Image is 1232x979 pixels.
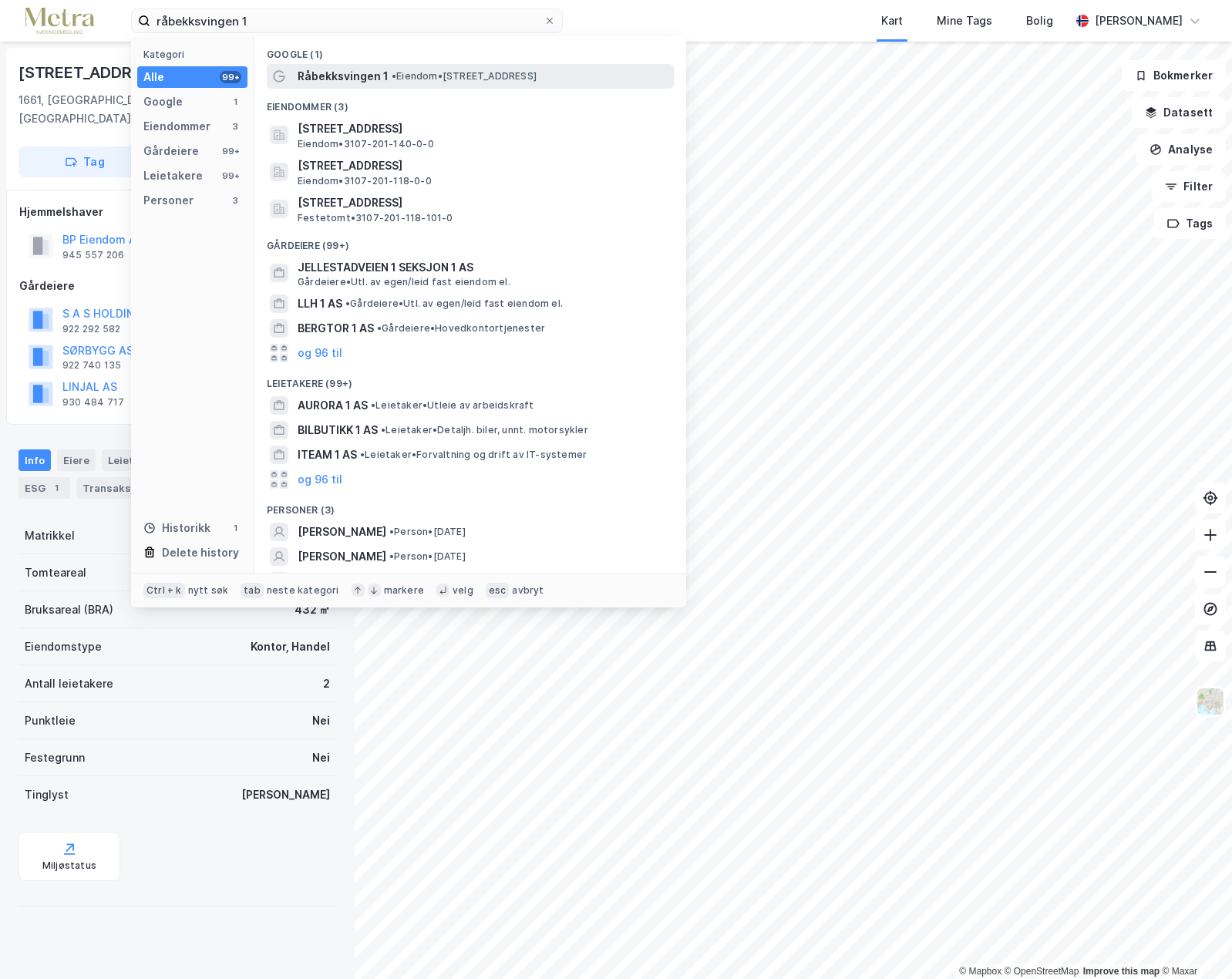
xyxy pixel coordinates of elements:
[298,319,374,338] span: BERGTOR 1 AS
[298,470,342,489] button: og 96 til
[220,71,241,83] div: 99+
[298,119,668,138] span: [STREET_ADDRESS]
[1122,60,1226,91] button: Bokmerker
[143,142,199,160] div: Gårdeiere
[143,49,247,60] div: Kategori
[229,120,241,133] div: 3
[143,583,185,598] div: Ctrl + k
[298,421,378,439] span: BILBUTIKK 1 AS
[220,170,241,182] div: 99+
[143,191,194,210] div: Personer
[162,543,239,562] div: Delete history
[229,96,241,108] div: 1
[312,749,330,767] div: Nei
[384,584,424,597] div: markere
[298,258,668,277] span: JELLESTADVEIEN 1 SEKSJON 1 AS
[1155,905,1232,979] iframe: Chat Widget
[881,12,903,30] div: Kart
[19,146,151,177] button: Tag
[377,322,545,335] span: Gårdeiere • Hovedkontortjenester
[19,203,335,221] div: Hjemmelshaver
[389,526,394,537] span: •
[323,675,330,693] div: 2
[25,564,86,582] div: Tomteareal
[188,584,229,597] div: nytt søk
[25,601,113,619] div: Bruksareal (BRA)
[298,156,668,175] span: [STREET_ADDRESS]
[254,492,686,520] div: Personer (3)
[298,276,510,288] span: Gårdeiere • Utl. av egen/leid fast eiendom el.
[453,584,473,597] div: velg
[251,638,330,656] div: Kontor, Handel
[25,638,102,656] div: Eiendomstype
[143,68,164,86] div: Alle
[381,424,588,436] span: Leietaker • Detaljh. biler, unnt. motorsykler
[62,323,120,335] div: 922 292 582
[25,675,113,693] div: Antall leietakere
[241,583,264,598] div: tab
[298,344,342,362] button: og 96 til
[392,70,396,82] span: •
[298,67,389,86] span: Råbekksvingen 1
[360,449,587,461] span: Leietaker • Forvaltning og drift av IT-systemer
[371,399,375,411] span: •
[267,584,339,597] div: neste kategori
[1026,12,1053,30] div: Bolig
[1095,12,1183,30] div: [PERSON_NAME]
[295,601,330,619] div: 432 ㎡
[298,212,453,224] span: Festetomt • 3107-201-118-101-0
[57,449,96,471] div: Eiere
[25,527,75,545] div: Matrikkel
[298,446,357,464] span: ITEAM 1 AS
[19,477,70,499] div: ESG
[345,298,563,310] span: Gårdeiere • Utl. av egen/leid fast eiendom el.
[1196,687,1225,716] img: Z
[143,519,210,537] div: Historikk
[19,277,335,295] div: Gårdeiere
[254,365,686,393] div: Leietakere (99+)
[19,449,51,471] div: Info
[1005,966,1079,977] a: OpenStreetMap
[1132,97,1226,128] button: Datasett
[392,70,537,82] span: Eiendom • [STREET_ADDRESS]
[298,138,434,150] span: Eiendom • 3107-201-140-0-0
[298,175,432,187] span: Eiendom • 3107-201-118-0-0
[25,712,76,730] div: Punktleie
[229,194,241,207] div: 3
[25,749,85,767] div: Festegrunn
[62,359,121,372] div: 922 740 135
[298,396,368,415] span: AURORA 1 AS
[512,584,544,597] div: avbryt
[254,227,686,255] div: Gårdeiere (99+)
[254,89,686,116] div: Eiendommer (3)
[25,8,94,35] img: metra-logo.256734c3b2bbffee19d4.png
[959,966,1001,977] a: Mapbox
[1152,171,1226,202] button: Filter
[1136,134,1226,165] button: Analyse
[298,523,386,541] span: [PERSON_NAME]
[254,36,686,64] div: Google (1)
[143,93,183,111] div: Google
[298,294,342,313] span: LLH 1 AS
[298,193,668,212] span: [STREET_ADDRESS]
[937,12,992,30] div: Mine Tags
[312,712,330,730] div: Nei
[150,9,544,32] input: Søk på adresse, matrikkel, gårdeiere, leietakere eller personer
[220,145,241,157] div: 99+
[345,298,350,309] span: •
[371,399,534,412] span: Leietaker • Utleie av arbeidskraft
[19,91,215,128] div: 1661, [GEOGRAPHIC_DATA], [GEOGRAPHIC_DATA]
[143,167,203,185] div: Leietakere
[49,480,64,496] div: 1
[389,526,466,538] span: Person • [DATE]
[1155,905,1232,979] div: Kontrollprogram for chat
[377,322,382,334] span: •
[42,860,96,872] div: Miljøstatus
[1083,966,1160,977] a: Improve this map
[229,522,241,534] div: 1
[381,424,385,436] span: •
[19,60,170,85] div: [STREET_ADDRESS]
[241,786,330,804] div: [PERSON_NAME]
[62,249,124,261] div: 945 557 206
[389,550,466,563] span: Person • [DATE]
